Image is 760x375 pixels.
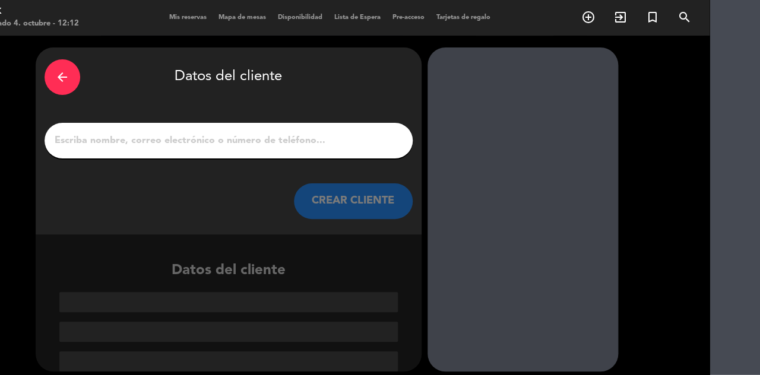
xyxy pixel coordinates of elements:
[36,259,422,371] div: Datos del cliente
[213,14,272,21] span: Mapa de mesas
[677,10,692,24] i: search
[55,70,69,84] i: arrow_back
[430,14,496,21] span: Tarjetas de regalo
[294,183,413,219] button: CREAR CLIENTE
[272,14,328,21] span: Disponibilidad
[163,14,213,21] span: Mis reservas
[53,132,404,149] input: Escriba nombre, correo electrónico o número de teléfono...
[613,10,628,24] i: exit_to_app
[581,10,596,24] i: add_circle_outline
[645,10,660,24] i: turned_in_not
[328,14,387,21] span: Lista de Espera
[45,56,413,98] div: Datos del cliente
[387,14,430,21] span: Pre-acceso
